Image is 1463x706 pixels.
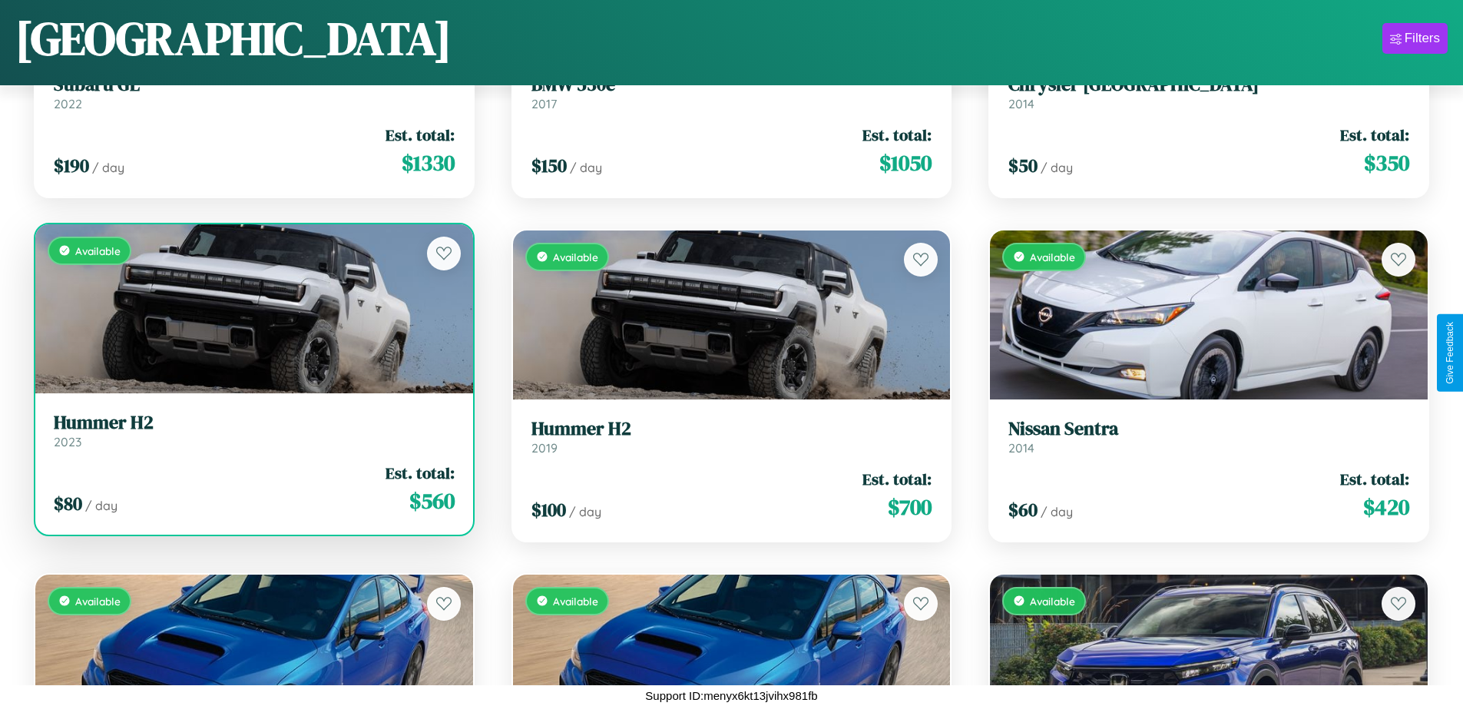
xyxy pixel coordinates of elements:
h3: Nissan Sentra [1008,418,1409,440]
span: $ 420 [1363,492,1409,522]
a: Subaru GL2022 [54,74,455,111]
a: Hummer H22019 [531,418,932,456]
span: / day [92,160,124,175]
h3: BMW 530e [531,74,932,96]
span: Available [75,244,121,257]
span: $ 50 [1008,153,1038,178]
span: 2014 [1008,96,1034,111]
span: $ 190 [54,153,89,178]
span: 2023 [54,434,81,449]
h3: Chrysler [GEOGRAPHIC_DATA] [1008,74,1409,96]
span: / day [570,160,602,175]
span: Available [1030,595,1075,608]
span: 2022 [54,96,82,111]
span: 2017 [531,96,557,111]
h3: Subaru GL [54,74,455,96]
h3: Hummer H2 [54,412,455,434]
span: Est. total: [1340,124,1409,146]
a: BMW 530e2017 [531,74,932,111]
span: Est. total: [862,468,932,490]
div: Give Feedback [1445,322,1455,384]
span: $ 700 [888,492,932,522]
span: / day [1041,504,1073,519]
button: Filters [1382,23,1448,54]
span: 2014 [1008,440,1034,456]
a: Chrysler [GEOGRAPHIC_DATA]2014 [1008,74,1409,111]
span: $ 350 [1364,147,1409,178]
span: $ 1050 [879,147,932,178]
p: Support ID: menyx6kt13jvihx981fb [645,685,817,706]
span: $ 1330 [402,147,455,178]
span: Est. total: [862,124,932,146]
span: Available [553,250,598,264]
span: / day [1041,160,1073,175]
h3: Hummer H2 [531,418,932,440]
a: Hummer H22023 [54,412,455,449]
span: $ 60 [1008,497,1038,522]
span: Est. total: [1340,468,1409,490]
div: Filters [1405,31,1440,46]
span: Available [1030,250,1075,264]
span: 2019 [531,440,558,456]
span: $ 100 [531,497,566,522]
span: $ 560 [409,486,455,516]
span: Available [553,595,598,608]
span: $ 150 [531,153,567,178]
span: / day [569,504,601,519]
span: / day [85,498,118,513]
h1: [GEOGRAPHIC_DATA] [15,7,452,70]
span: Available [75,595,121,608]
span: Est. total: [386,124,455,146]
span: Est. total: [386,462,455,484]
span: $ 80 [54,491,82,516]
a: Nissan Sentra2014 [1008,418,1409,456]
